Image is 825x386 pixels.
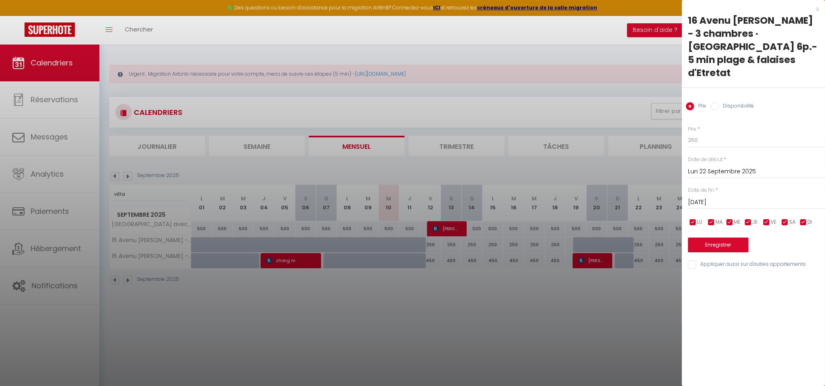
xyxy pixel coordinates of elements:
label: Prix [688,126,696,133]
span: SA [789,218,796,226]
label: Disponibilité [719,102,754,111]
label: Prix [694,102,706,111]
button: Ouvrir le widget de chat LiveChat [7,3,31,28]
span: LU [697,218,702,226]
span: MA [715,218,723,226]
div: x [682,4,819,14]
label: Date de début [688,156,723,164]
span: VE [771,218,776,226]
span: ME [734,218,740,226]
div: 16 Avenu [PERSON_NAME] - 3 chambres · [GEOGRAPHIC_DATA] 6p.- 5 min plage & falaises d'Etretat [688,14,819,79]
label: Date de fin [688,186,714,194]
button: Enregistrer [688,238,749,252]
span: JE [752,218,758,226]
span: DI [807,218,812,226]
